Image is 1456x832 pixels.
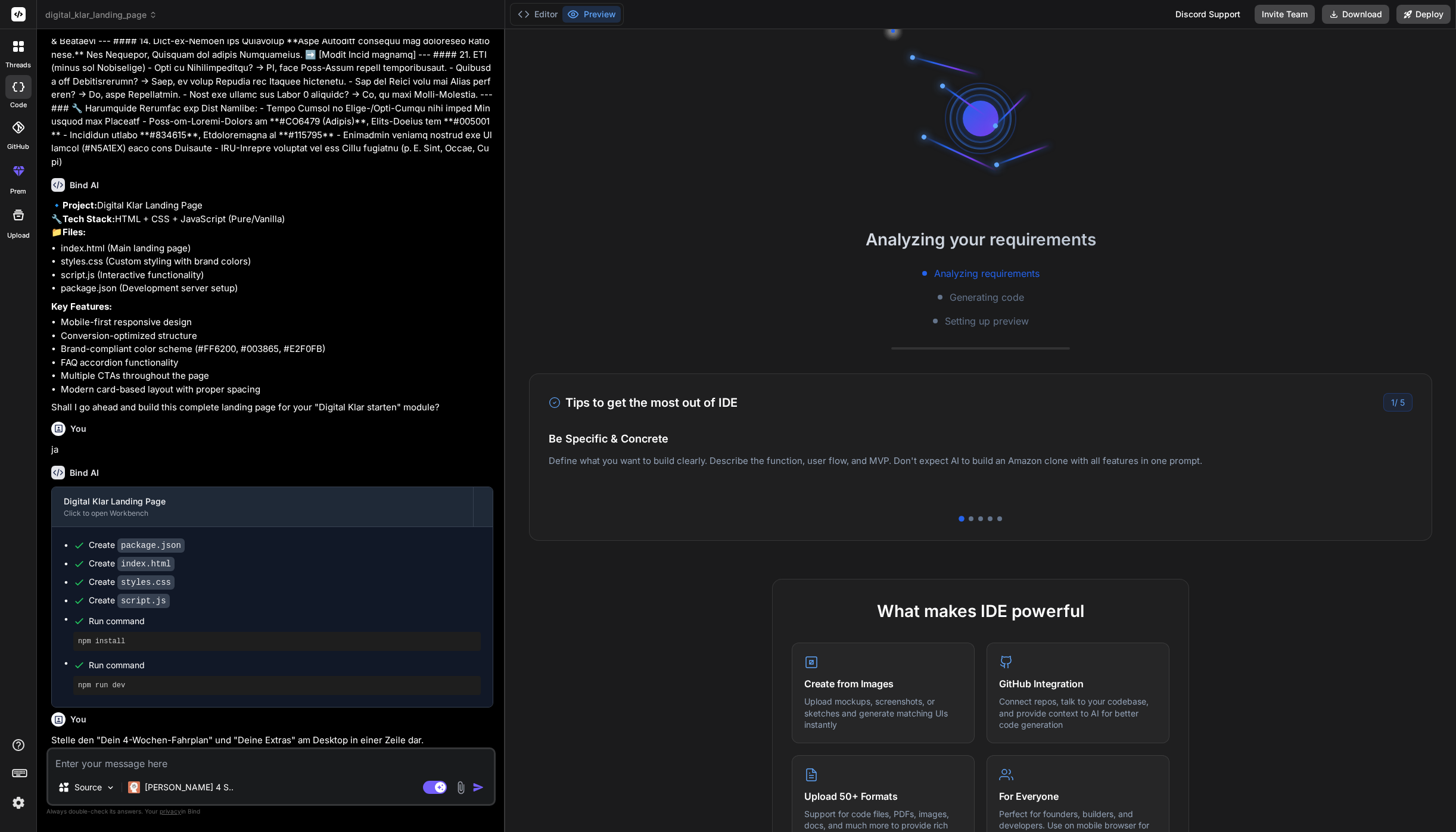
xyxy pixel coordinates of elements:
code: styles.css [117,575,175,590]
p: Stelle den "Dein 4-Wochen-Fahrplan" und "Deine Extras" am Desktop in einer Zeile dar. [51,734,493,747]
div: Create [89,539,185,551]
h2: Analyzing your requirements [505,227,1456,252]
h6: You [70,423,86,435]
li: styles.css (Custom styling with brand colors) [61,255,493,269]
p: Upload mockups, screenshots, or sketches and generate matching UIs instantly [804,696,962,731]
div: Click to open Workbench [64,509,461,518]
label: threads [5,60,31,70]
p: Connect repos, talk to your codebase, and provide context to AI for better code generation [999,696,1157,731]
h4: GitHub Integration [999,677,1157,691]
h6: Bind AI [70,179,99,191]
button: Deploy [1396,5,1451,24]
li: Modern card-based layout with proper spacing [61,383,493,397]
code: index.html [117,557,175,571]
span: Generating code [950,290,1024,304]
h3: Tips to get the most out of IDE [549,394,738,412]
div: Discord Support [1168,5,1247,24]
li: package.json (Development server setup) [61,282,493,295]
button: Download [1322,5,1389,24]
div: / [1383,393,1413,412]
span: privacy [160,808,181,815]
li: Brand-compliant color scheme (#FF6200, #003865, #E2F0FB) [61,342,493,356]
button: Digital Klar Landing PageClick to open Workbench [52,487,473,526]
div: Create [89,557,175,570]
span: Setting up preview [945,314,1029,328]
p: 🔹 Digital Klar Landing Page 🔧 HTML + CSS + JavaScript (Pure/Vanilla) 📁 [51,199,493,239]
li: script.js (Interactive functionality) [61,269,493,282]
p: Always double-check its answers. Your in Bind [46,806,496,817]
img: Pick Models [105,783,116,793]
div: Create [89,576,175,588]
p: [PERSON_NAME] 4 S.. [145,781,234,793]
pre: npm install [78,637,476,646]
div: Digital Klar Landing Page [64,496,461,507]
li: Multiple CTAs throughout the page [61,369,493,383]
label: prem [10,186,26,197]
img: attachment [454,781,468,794]
strong: Project: [63,200,97,211]
h4: Upload 50+ Formats [804,789,962,803]
span: Run command [89,615,481,627]
img: icon [472,781,484,793]
span: 5 [1400,397,1405,407]
p: Shall I go ahead and build this complete landing page for your "Digital Klar starten" module? [51,401,493,415]
p: ja [51,443,493,457]
h4: For Everyone [999,789,1157,803]
code: script.js [117,594,170,608]
img: Claude 4 Sonnet [128,781,140,793]
button: Invite Team [1255,5,1315,24]
li: Conversion-optimized structure [61,329,493,343]
h2: What makes IDE powerful [792,599,1169,624]
p: Source [74,781,102,793]
button: Preview [562,6,621,23]
label: code [10,100,27,110]
div: Create [89,594,170,607]
span: Run command [89,659,481,671]
label: Upload [7,230,30,241]
li: Mobile-first responsive design [61,316,493,329]
h4: Create from Images [804,677,962,691]
span: digital_klar_landing_page [45,9,157,21]
li: FAQ accordion functionality [61,356,493,370]
h6: Bind AI [70,467,99,479]
strong: Files: [63,226,86,238]
strong: Key Features: [51,301,112,312]
img: settings [8,793,29,813]
label: GitHub [7,142,29,152]
h6: You [70,713,86,725]
span: 1 [1391,397,1395,407]
button: Editor [513,6,562,23]
strong: Tech Stack: [63,213,115,225]
span: Analyzing requirements [934,266,1040,281]
code: package.json [117,538,185,553]
li: index.html (Main landing page) [61,242,493,255]
h4: Be Specific & Concrete [549,431,1413,447]
pre: npm run dev [78,681,476,690]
